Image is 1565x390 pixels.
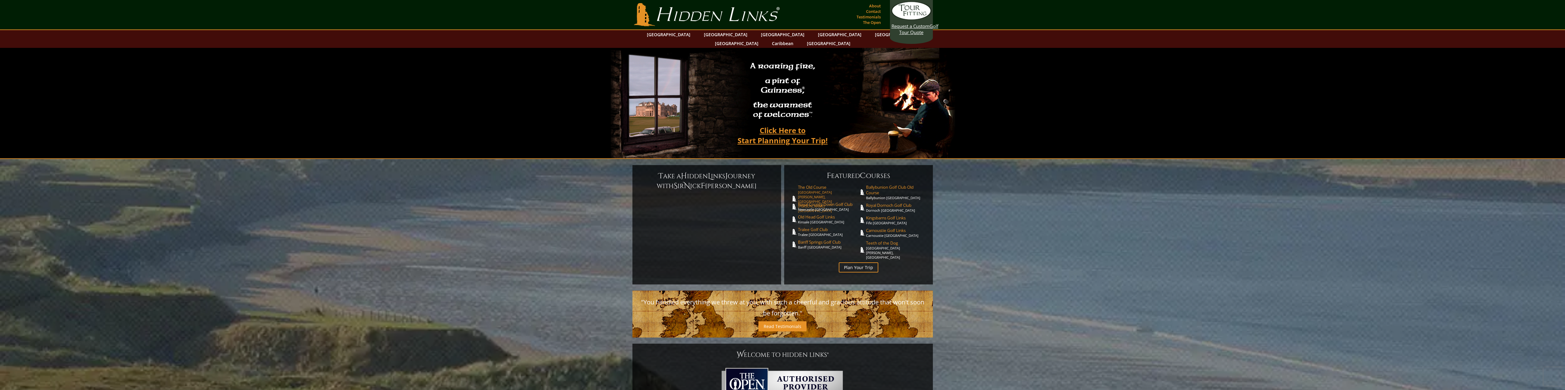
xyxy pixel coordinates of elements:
[769,39,796,48] a: Caribbean
[866,240,927,260] a: Teeth of the Dog[GEOGRAPHIC_DATA][PERSON_NAME], [GEOGRAPHIC_DATA]
[866,215,927,225] a: Kingsbarns Golf LinksFife [GEOGRAPHIC_DATA]
[674,181,678,191] span: S
[866,228,927,233] span: Carnoustie Golf Links
[872,30,922,39] a: [GEOGRAPHIC_DATA]
[866,240,927,246] span: Teeth of the Dog
[798,184,859,190] span: The Old Course
[701,181,705,191] span: F
[798,227,859,232] span: Tralee Golf Club
[639,297,927,319] p: "You handled everything we threw at you, with such a cheerful and gracious attitude that won't so...
[891,23,929,29] span: Request a Custom
[644,30,693,39] a: [GEOGRAPHIC_DATA]
[866,203,927,208] span: Royal Dornoch Golf Club
[798,239,859,249] a: Banff Springs Golf ClubBanff [GEOGRAPHIC_DATA]
[712,39,762,48] a: [GEOGRAPHIC_DATA]
[866,215,927,221] span: Kingsbarns Golf Links
[708,171,711,181] span: L
[725,171,728,181] span: J
[731,123,834,148] a: Click Here toStart Planning Your Trip!
[758,321,807,331] a: Read Testimonials
[639,350,927,360] h1: Welcome To Hidden Links®
[798,227,859,237] a: Tralee Golf ClubTralee [GEOGRAPHIC_DATA]
[866,184,927,195] span: Ballybunion Golf Club Old Course
[798,184,859,213] a: The Old Course[GEOGRAPHIC_DATA][PERSON_NAME], [GEOGRAPHIC_DATA][PERSON_NAME] [GEOGRAPHIC_DATA]
[866,184,927,200] a: Ballybunion Golf Club Old CourseBallybunion [GEOGRAPHIC_DATA]
[891,2,931,35] a: Request a CustomGolf Tour Quote
[815,30,865,39] a: [GEOGRAPHIC_DATA]
[798,214,859,224] a: Old Head Golf LinksKinsale [GEOGRAPHIC_DATA]
[798,239,859,245] span: Banff Springs Golf Club
[798,214,859,220] span: Old Head Golf Links
[860,171,866,181] span: C
[866,228,927,238] a: Carnoustie Golf LinksCarnoustie [GEOGRAPHIC_DATA]
[804,39,853,48] a: [GEOGRAPHIC_DATA]
[865,7,882,16] a: Contact
[681,171,687,181] span: H
[839,262,878,272] a: Plan Your Trip
[701,30,750,39] a: [GEOGRAPHIC_DATA]
[868,2,882,10] a: About
[827,171,831,181] span: F
[861,18,882,27] a: The Open
[866,203,927,213] a: Royal Dornoch Golf ClubDornoch [GEOGRAPHIC_DATA]
[790,171,927,181] h6: eatured ourses
[746,59,819,123] h2: A roaring fire, a pint of Guinness , the warmest of welcomes™.
[798,202,859,212] a: Royal County Down Golf ClubNewcastle [GEOGRAPHIC_DATA]
[639,171,775,191] h6: ake a idden inks ourney with ir ick [PERSON_NAME]
[798,202,859,207] span: Royal County Down Golf Club
[855,13,882,21] a: Testimonials
[758,30,807,39] a: [GEOGRAPHIC_DATA]
[658,171,663,181] span: T
[684,181,690,191] span: N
